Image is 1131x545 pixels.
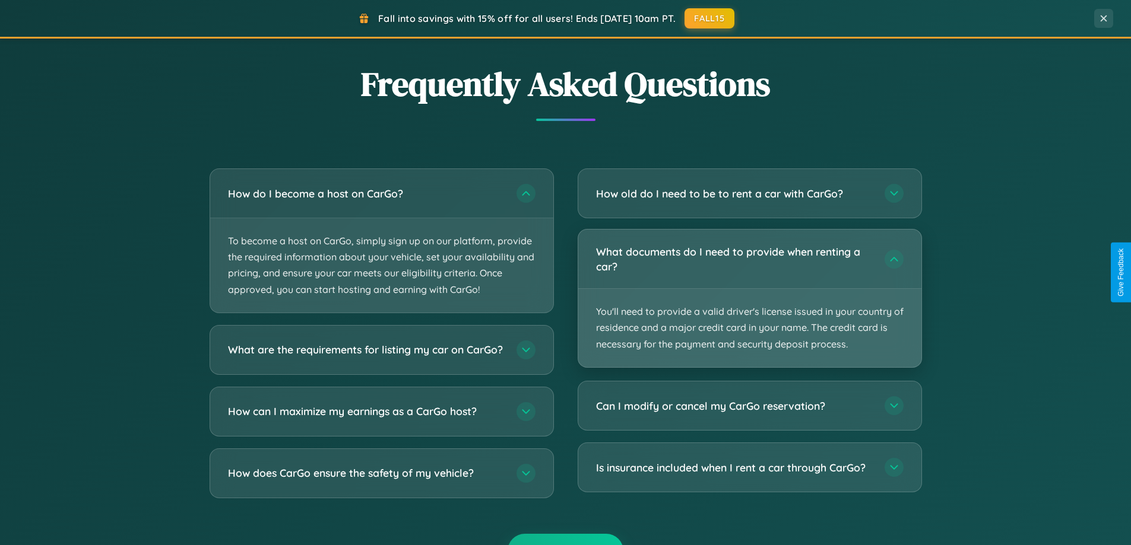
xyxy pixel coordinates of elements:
h3: Is insurance included when I rent a car through CarGo? [596,460,873,475]
p: You'll need to provide a valid driver's license issued in your country of residence and a major c... [578,289,921,367]
h3: What documents do I need to provide when renting a car? [596,244,873,273]
h3: How does CarGo ensure the safety of my vehicle? [228,466,505,480]
h3: Can I modify or cancel my CarGo reservation? [596,399,873,413]
p: To become a host on CarGo, simply sign up on our platform, provide the required information about... [210,218,553,313]
h3: How old do I need to be to rent a car with CarGo? [596,186,873,201]
h3: What are the requirements for listing my car on CarGo? [228,342,505,357]
button: FALL15 [685,8,734,28]
h3: How can I maximize my earnings as a CarGo host? [228,404,505,419]
h3: How do I become a host on CarGo? [228,186,505,201]
h2: Frequently Asked Questions [210,61,922,107]
div: Give Feedback [1117,248,1125,297]
span: Fall into savings with 15% off for all users! Ends [DATE] 10am PT. [378,12,676,24]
